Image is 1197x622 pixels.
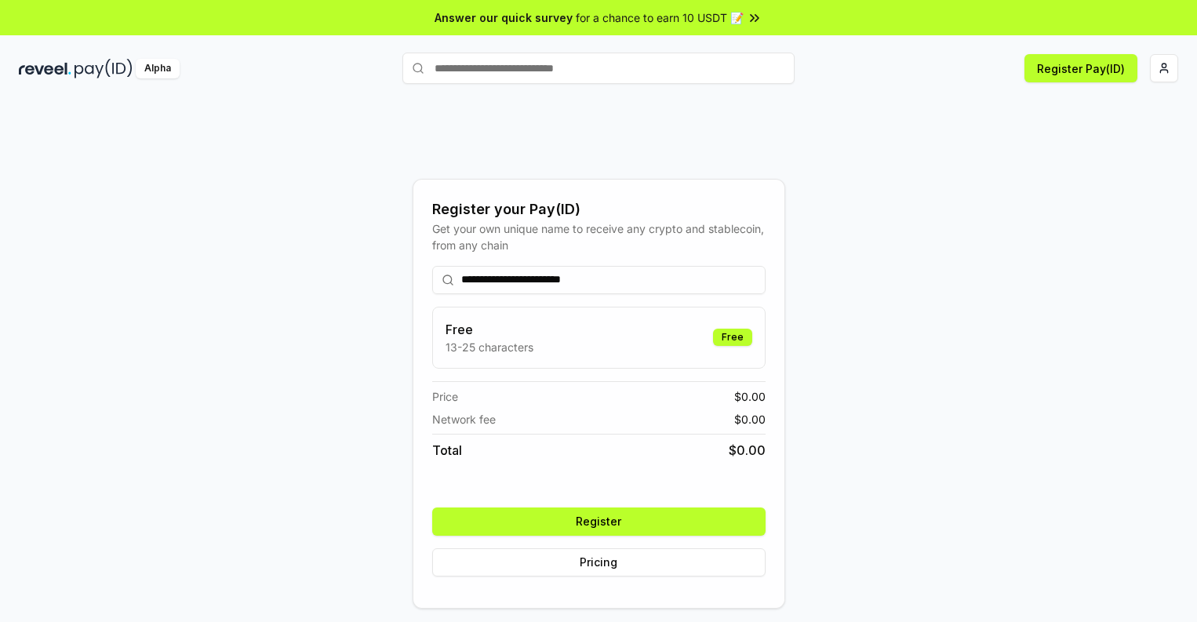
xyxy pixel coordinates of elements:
[729,441,766,460] span: $ 0.00
[713,329,752,346] div: Free
[432,441,462,460] span: Total
[19,59,71,78] img: reveel_dark
[432,507,766,536] button: Register
[734,411,766,427] span: $ 0.00
[432,220,766,253] div: Get your own unique name to receive any crypto and stablecoin, from any chain
[734,388,766,405] span: $ 0.00
[432,388,458,405] span: Price
[576,9,744,26] span: for a chance to earn 10 USDT 📝
[75,59,133,78] img: pay_id
[446,320,533,339] h3: Free
[432,548,766,577] button: Pricing
[432,411,496,427] span: Network fee
[136,59,180,78] div: Alpha
[432,198,766,220] div: Register your Pay(ID)
[1024,54,1137,82] button: Register Pay(ID)
[446,339,533,355] p: 13-25 characters
[435,9,573,26] span: Answer our quick survey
